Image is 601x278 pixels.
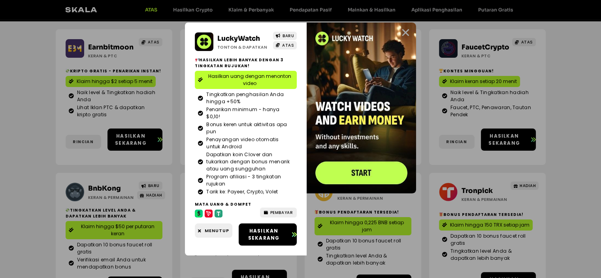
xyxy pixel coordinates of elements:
[206,121,287,135] font: Bonus keren untuk aktivitas apa pun
[248,227,280,241] font: Hasilkan sekarang
[270,210,293,216] font: PEMBAYAR
[205,227,229,234] font: Menutup
[206,136,279,150] font: Penayangan video otomatis untuk Android
[195,223,232,238] a: Menutup
[273,41,297,49] a: ATAS
[206,106,280,120] font: Penarikan minimum - hanya $0,10!
[195,201,251,207] font: Mata Uang & Dompet
[239,223,297,246] a: Hasilkan sekarang
[208,73,291,87] font: Hasilkan uang dengan menonton video
[401,28,411,38] a: Menutup
[206,91,284,105] font: Tingkatkan penghasilan Anda hingga +50%
[273,32,297,40] a: BARU
[217,34,260,43] a: LuckyWatch
[282,42,294,48] font: ATAS
[217,44,268,50] font: Tonton & Dapatkan
[206,173,281,187] font: Program afiliasi - 3 tingkatan rujukan
[283,33,294,39] font: BARU
[206,188,278,195] font: Tarik ke: Payeer, Crypto, Volet
[195,71,297,89] a: Hasilkan uang dengan menonton video
[195,58,199,62] img: 📢
[260,208,297,217] a: PEMBAYAR
[195,57,283,69] font: Hasilkan lebih banyak dengan 3 tingkatan rujukan!
[206,151,290,172] font: Dapatkan koin Clover dan tukarkan dengan bonus menarik atau uang sungguhan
